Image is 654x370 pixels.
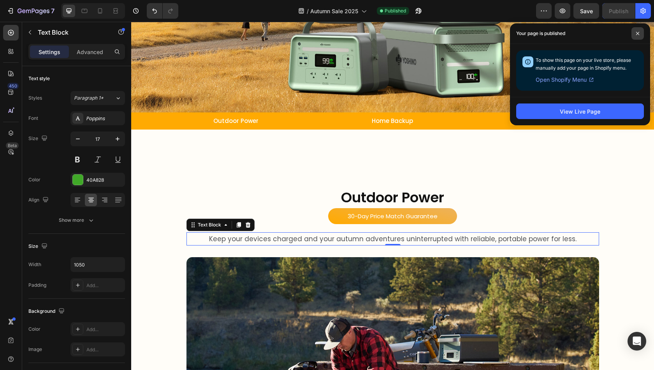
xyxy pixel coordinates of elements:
input: Auto [71,258,125,272]
p: 30-Day Price Match Guarantee [216,189,306,200]
button: <p>30-Day Price Match Guarantee</p> [197,186,326,202]
p: Settings [39,48,60,56]
div: Font [28,115,38,122]
div: Image [28,346,42,353]
div: Text Block [65,200,91,207]
a: Home Backup [231,93,291,106]
p: Advanced [77,48,103,56]
div: Publish [609,7,628,15]
div: Styles [28,95,42,102]
button: Paragraph 1* [70,91,125,105]
span: Keep your devices charged and your autumn adventures uninterrupted with reliable, portable power ... [78,212,445,222]
button: Show more [28,213,125,227]
p: Exclusive Savings [392,96,445,103]
button: Save [573,3,599,19]
p: 7 [51,6,54,16]
div: Size [28,241,49,252]
span: Open Shopify Menu [536,75,587,84]
div: Size [28,133,49,144]
div: 40A828 [86,177,123,184]
p: Your page is published [516,30,565,37]
button: 7 [3,3,58,19]
span: Paragraph 1* [74,95,104,102]
button: Publish [602,3,635,19]
div: View Live Page [560,107,600,116]
button: View Live Page [516,103,644,119]
p: Home Backup [241,96,282,103]
div: Add... [86,346,123,353]
div: 450 [7,83,19,89]
div: Background [28,306,66,317]
p: Text Block [38,28,104,37]
div: Show more [59,216,95,224]
span: Autumn Sale 2025 [310,7,358,15]
h2: Outdoor Power [55,166,468,186]
div: Padding [28,282,46,289]
span: Save [580,8,593,14]
div: Text style [28,75,50,82]
div: Poppins [86,115,123,122]
div: Width [28,261,41,268]
span: Published [385,7,406,14]
div: Rich Text Editor. Editing area: main [57,210,466,224]
div: Add... [86,282,123,289]
div: Color [28,326,40,333]
iframe: Design area [131,22,654,370]
div: Align [28,195,50,205]
div: Beta [6,142,19,149]
div: Undo/Redo [147,3,178,19]
div: Open Intercom Messenger [628,332,646,351]
div: Color [28,176,40,183]
div: Add... [86,326,123,333]
a: Exclusive Savings [382,93,454,106]
span: To show this page on your live store, please manually add your page in Shopify menu. [536,57,631,71]
span: / [307,7,309,15]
